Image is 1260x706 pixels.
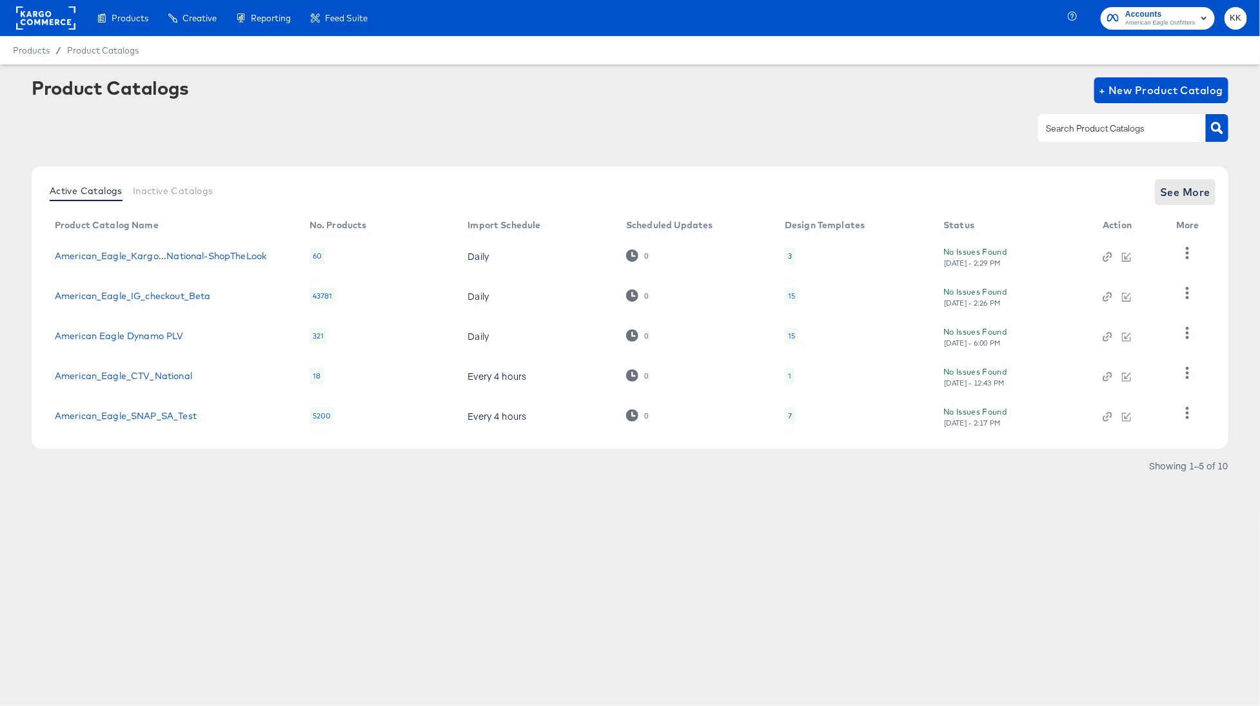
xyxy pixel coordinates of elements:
div: 0 [626,329,649,342]
div: 7 [785,407,795,424]
div: 3 [788,251,792,261]
button: AccountsAmerican Eagle Outfitters [1101,7,1215,30]
a: American_Eagle_Kargo...National-ShopTheLook [55,251,266,261]
td: Daily [457,316,616,356]
div: 5200 [310,407,335,424]
div: 1 [788,371,791,381]
div: 0 [626,409,649,422]
td: Daily [457,276,616,316]
span: Feed Suite [325,13,368,23]
div: 0 [626,289,649,302]
div: Scheduled Updates [626,220,713,230]
th: Action [1092,215,1166,236]
span: Accounts [1125,8,1196,21]
th: Status [933,215,1092,236]
div: 0 [644,411,649,420]
span: American Eagle Outfitters [1125,18,1196,28]
div: Design Templates [785,220,865,230]
a: American Eagle Dynamo PLV [55,331,184,341]
button: See More [1155,179,1216,205]
div: 0 [626,250,649,262]
div: Product Catalogs [32,77,189,98]
a: American_Eagle_CTV_National [55,371,192,381]
div: 7 [788,411,792,421]
td: Daily [457,236,616,276]
span: + New Product Catalog [1099,81,1224,99]
span: Products [112,13,148,23]
div: Import Schedule [468,220,540,230]
a: Product Catalogs [67,45,139,55]
button: KK [1225,7,1247,30]
span: KK [1230,11,1242,26]
a: American_Eagle_SNAP_SA_Test [55,411,197,421]
div: 15 [785,328,798,344]
div: 15 [788,331,795,341]
a: American_Eagle_IG_checkout_Beta [55,291,211,301]
div: 1 [785,368,794,384]
div: 15 [785,288,798,304]
span: See More [1160,183,1210,201]
div: Showing 1–5 of 10 [1148,461,1228,470]
div: 0 [644,331,649,340]
div: 0 [644,371,649,380]
td: Every 4 hours [457,356,616,396]
span: Reporting [251,13,291,23]
div: 0 [644,251,649,260]
div: 0 [626,369,649,382]
th: More [1166,215,1215,236]
div: 3 [785,248,795,264]
td: Every 4 hours [457,396,616,436]
div: No. Products [310,220,367,230]
div: 321 [310,328,327,344]
button: + New Product Catalog [1094,77,1229,103]
div: 18 [310,368,324,384]
div: 60 [310,248,325,264]
span: Active Catalogs [50,186,123,196]
span: Products [13,45,50,55]
div: 43781 [310,288,336,304]
input: Search Product Catalogs [1043,121,1181,136]
div: 15 [788,291,795,301]
span: Inactive Catalogs [133,186,213,196]
div: Product Catalog Name [55,220,159,230]
span: Creative [182,13,217,23]
div: 0 [644,291,649,300]
span: / [50,45,67,55]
